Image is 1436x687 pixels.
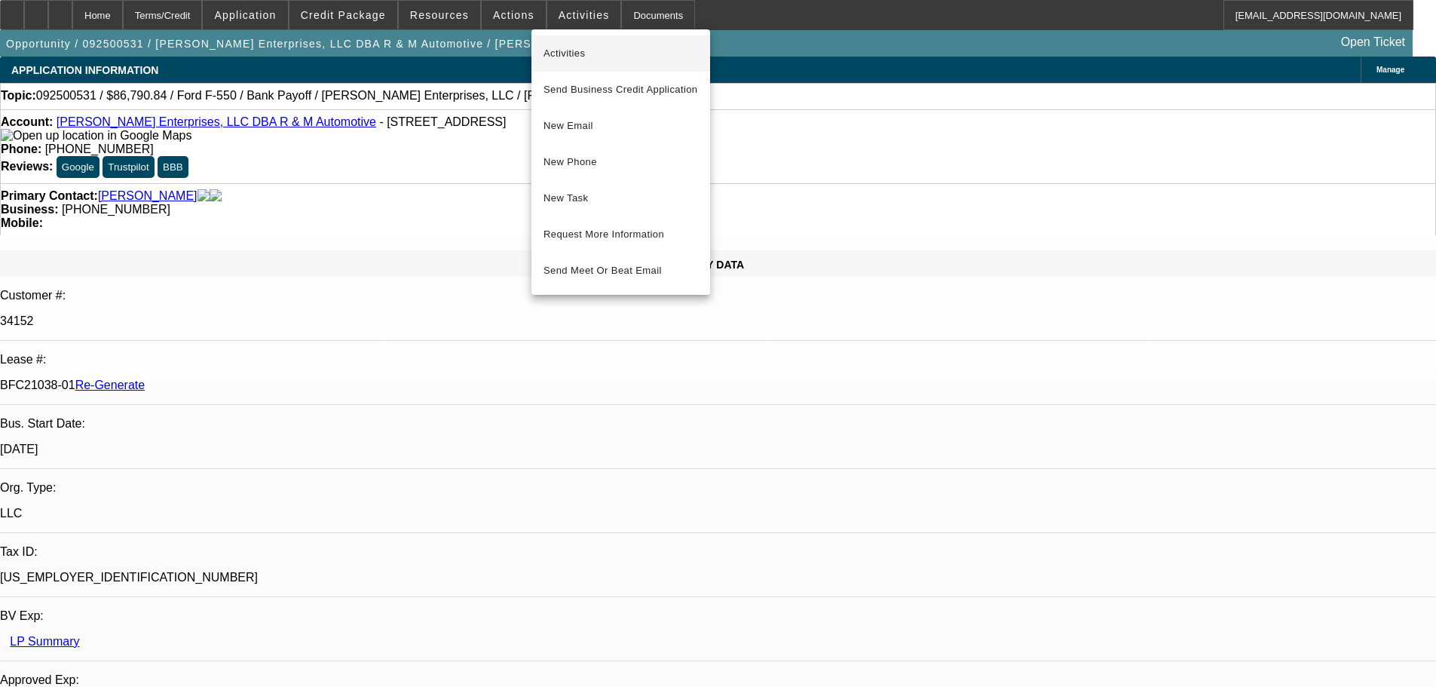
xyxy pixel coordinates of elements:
[543,81,698,99] span: Send Business Credit Application
[543,225,698,244] span: Request More Information
[543,117,698,135] span: New Email
[543,153,698,171] span: New Phone
[543,262,698,280] span: Send Meet Or Beat Email
[543,189,698,207] span: New Task
[543,44,698,63] span: Activities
